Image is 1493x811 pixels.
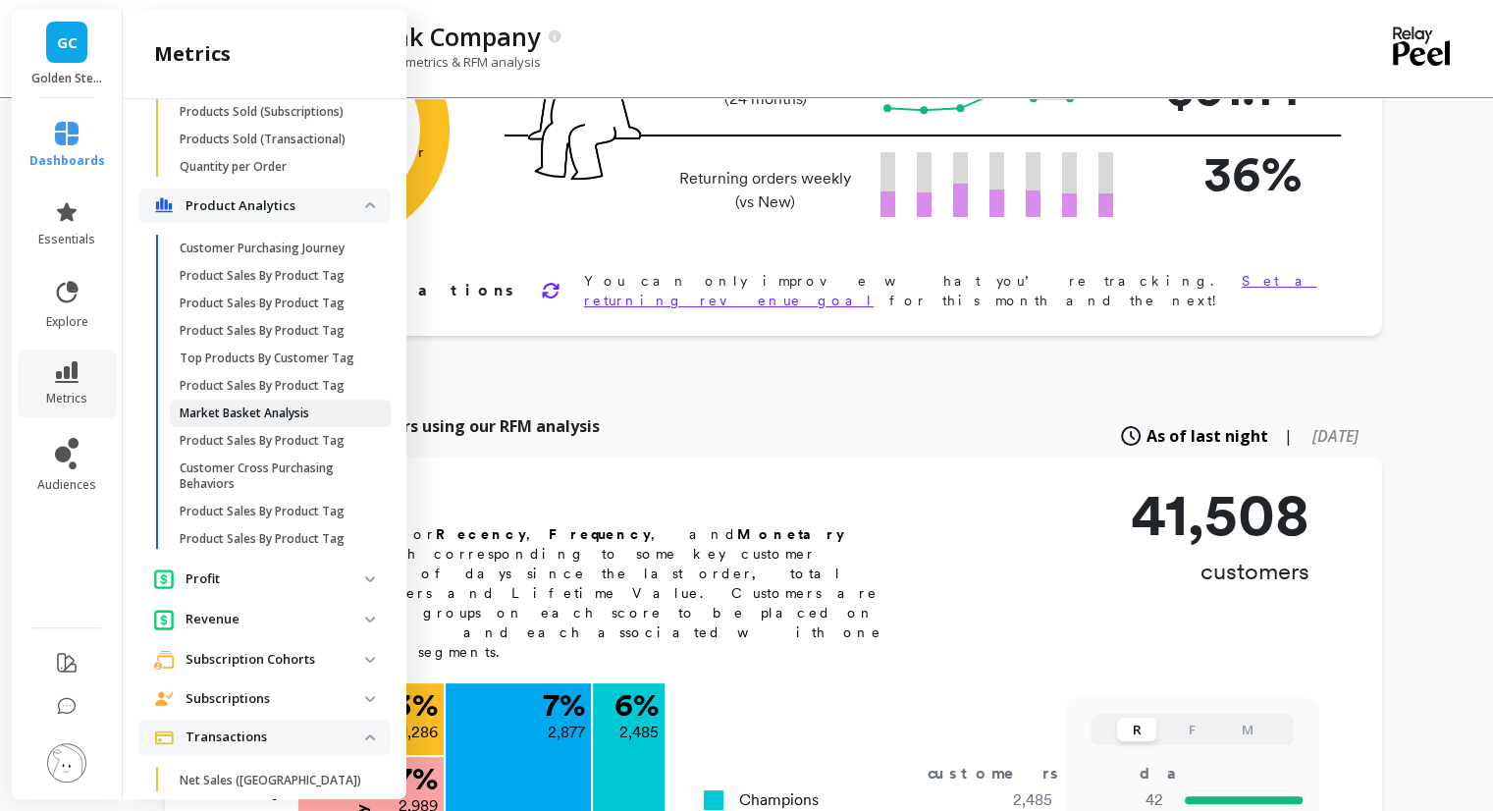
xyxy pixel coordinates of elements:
[154,609,174,629] img: navigation item icon
[154,197,174,213] img: navigation item icon
[1172,718,1211,741] button: F
[154,691,174,705] img: navigation item icon
[180,460,367,492] p: Customer Cross Purchasing Behaviors
[394,689,438,721] p: 3 %
[543,689,585,721] p: 7 %
[238,485,905,516] h2: RFM Segments
[365,617,375,622] img: down caret icon
[180,296,345,311] p: Product Sales By Product Tag
[31,71,103,86] p: Golden Steer Steak Company
[1146,424,1268,448] span: As of last night
[180,323,345,339] p: Product Sales By Product Tag
[180,433,345,449] p: Product Sales By Product Tag
[402,721,438,744] p: 1,286
[180,241,345,256] p: Customer Purchasing Journey
[1117,718,1156,741] button: R
[396,763,438,794] p: 7 %
[1227,718,1266,741] button: M
[549,526,651,542] b: Frequency
[186,728,365,747] p: Transactions
[365,696,375,702] img: down caret icon
[928,762,1087,785] div: customers
[584,271,1319,310] p: You can only improve what you’re tracking. for this month and the next!
[180,132,346,147] p: Products Sold (Transactional)
[57,31,78,54] span: GC
[238,524,905,662] p: RFM stands for , , and , each corresponding to some key customer trait: number of days since the ...
[1131,485,1309,544] p: 41,508
[47,743,86,783] img: profile picture
[186,689,365,709] p: Subscriptions
[1312,425,1359,447] span: [DATE]
[548,721,585,744] p: 2,877
[365,657,375,663] img: down caret icon
[46,314,88,330] span: explore
[180,405,309,421] p: Market Basket Analysis
[436,526,526,542] b: Recency
[180,531,345,547] p: Product Sales By Product Tag
[1284,424,1293,448] span: |
[1145,136,1302,210] p: 36%
[180,159,287,175] p: Quantity per Order
[37,477,96,493] span: audiences
[180,268,345,284] p: Product Sales By Product Tag
[365,202,375,208] img: down caret icon
[1140,762,1220,785] div: days
[186,610,365,629] p: Revenue
[180,104,344,120] p: Products Sold (Subscriptions)
[154,650,174,670] img: navigation item icon
[365,576,375,582] img: down caret icon
[154,730,174,745] img: navigation item icon
[619,721,659,744] p: 2,485
[154,40,231,68] h2: metrics
[180,351,354,366] p: Top Products By Customer Tag
[29,153,105,169] span: dashboards
[180,504,345,519] p: Product Sales By Product Tag
[186,196,365,216] p: Product Analytics
[154,568,174,589] img: navigation item icon
[673,167,857,214] p: Returning orders weekly (vs New)
[614,689,659,721] p: 6 %
[46,391,87,406] span: metrics
[180,773,361,788] p: Net Sales ([GEOGRAPHIC_DATA])
[365,734,375,740] img: down caret icon
[38,232,95,247] span: essentials
[186,569,365,589] p: Profit
[180,378,345,394] p: Product Sales By Product Tag
[186,650,365,670] p: Subscription Cohorts
[1131,556,1309,587] p: customers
